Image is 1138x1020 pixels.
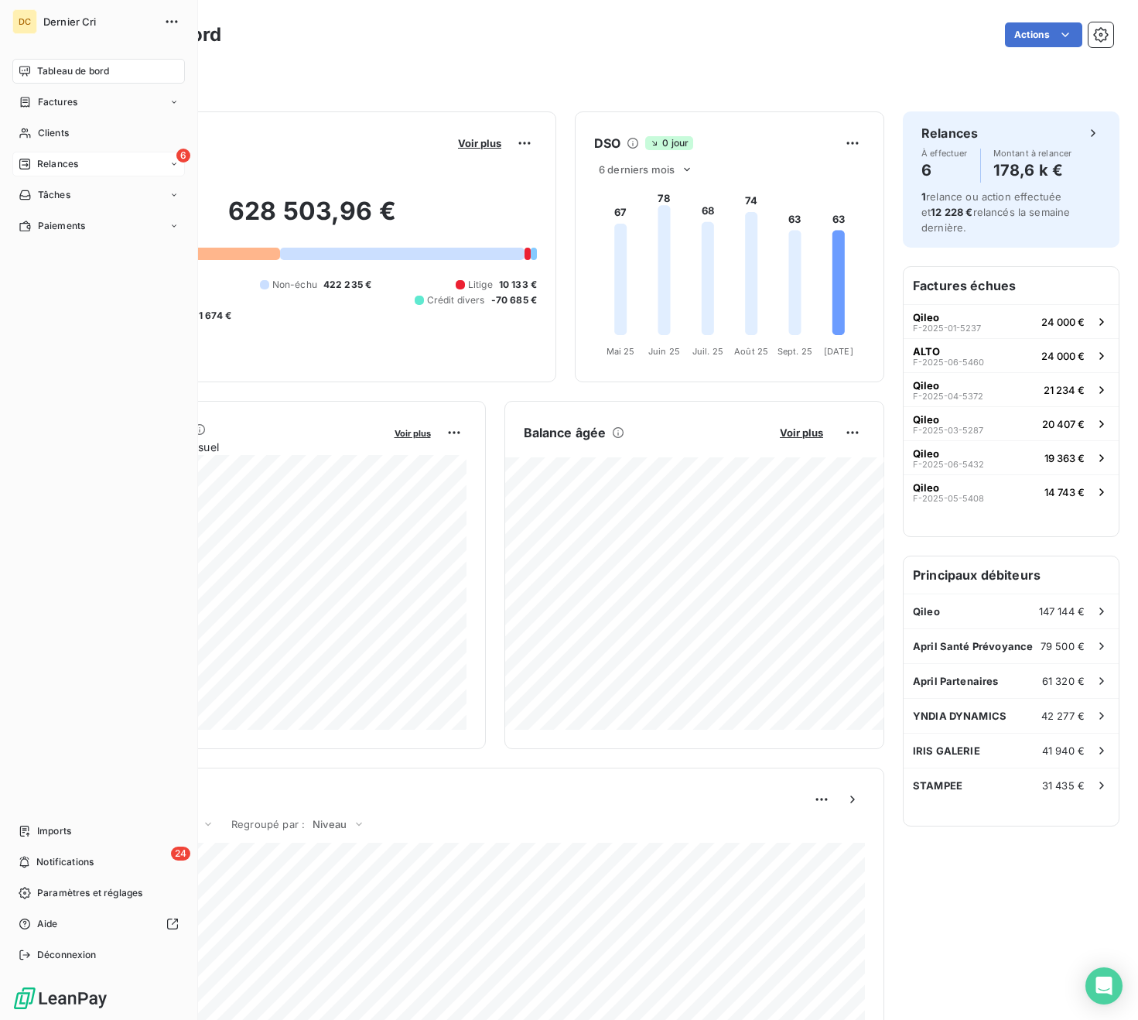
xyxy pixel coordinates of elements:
[1039,605,1085,618] span: 147 144 €
[37,948,97,962] span: Déconnexion
[313,818,347,830] span: Niveau
[468,278,493,292] span: Litige
[913,605,940,618] span: Qileo
[458,137,501,149] span: Voir plus
[499,278,537,292] span: 10 133 €
[1085,967,1123,1005] div: Open Intercom Messenger
[904,267,1119,304] h6: Factures échues
[993,158,1072,183] h4: 178,6 k €
[1042,744,1085,757] span: 41 940 €
[395,428,431,439] span: Voir plus
[37,917,58,931] span: Aide
[921,158,968,183] h4: 6
[913,379,939,392] span: Qileo
[734,346,768,357] tspan: Août 25
[921,124,978,142] h6: Relances
[904,440,1119,474] button: QileoF-2025-06-543219 363 €
[176,149,190,163] span: 6
[648,346,680,357] tspan: Juin 25
[390,426,436,440] button: Voir plus
[87,439,384,455] span: Chiffre d'affaires mensuel
[171,847,190,861] span: 24
[913,710,1006,722] span: YNDIA DYNAMICS
[453,136,506,150] button: Voir plus
[1041,350,1085,362] span: 24 000 €
[37,886,142,900] span: Paramètres et réglages
[231,818,305,830] span: Regroupé par :
[12,912,185,936] a: Aide
[38,126,69,140] span: Clients
[37,157,78,171] span: Relances
[594,134,620,152] h6: DSO
[1044,384,1085,396] span: 21 234 €
[1041,710,1085,722] span: 42 277 €
[524,423,607,442] h6: Balance âgée
[692,346,723,357] tspan: Juil. 25
[904,372,1119,406] button: QileoF-2025-04-537221 234 €
[913,345,940,358] span: ALTO
[913,311,939,323] span: Qileo
[993,149,1072,158] span: Montant à relancer
[38,188,70,202] span: Tâches
[913,413,939,426] span: Qileo
[1041,640,1085,652] span: 79 500 €
[1044,452,1085,464] span: 19 363 €
[931,206,972,218] span: 12 228 €
[904,338,1119,372] button: ALTOF-2025-06-546024 000 €
[87,196,537,242] h2: 628 503,96 €
[904,474,1119,508] button: QileoF-2025-05-540814 743 €
[921,190,1070,234] span: relance ou action effectuée et relancés la semaine dernière.
[38,219,85,233] span: Paiements
[1042,779,1085,792] span: 31 435 €
[272,278,317,292] span: Non-échu
[607,346,635,357] tspan: Mai 25
[12,986,108,1011] img: Logo LeanPay
[904,406,1119,440] button: QileoF-2025-03-528720 407 €
[599,163,675,176] span: 6 derniers mois
[43,15,155,28] span: Dernier Cri
[775,426,828,440] button: Voir plus
[38,95,77,109] span: Factures
[37,64,109,78] span: Tableau de bord
[904,556,1119,594] h6: Principaux débiteurs
[913,640,1033,652] span: April Santé Prévoyance
[921,190,926,203] span: 1
[491,293,537,307] span: -70 685 €
[921,149,968,158] span: À effectuer
[904,304,1119,338] button: QileoF-2025-01-523724 000 €
[913,744,980,757] span: IRIS GALERIE
[37,824,71,838] span: Imports
[913,323,981,333] span: F-2025-01-5237
[913,358,984,367] span: F-2025-06-5460
[780,426,823,439] span: Voir plus
[913,481,939,494] span: Qileo
[913,494,984,503] span: F-2025-05-5408
[12,9,37,34] div: DC
[194,309,231,323] span: -1 674 €
[913,426,983,435] span: F-2025-03-5287
[323,278,371,292] span: 422 235 €
[1041,316,1085,328] span: 24 000 €
[824,346,853,357] tspan: [DATE]
[913,447,939,460] span: Qileo
[777,346,812,357] tspan: Sept. 25
[1005,22,1082,47] button: Actions
[1044,486,1085,498] span: 14 743 €
[36,855,94,869] span: Notifications
[913,392,983,401] span: F-2025-04-5372
[1042,675,1085,687] span: 61 320 €
[913,779,962,792] span: STAMPEE
[1042,418,1085,430] span: 20 407 €
[913,460,984,469] span: F-2025-06-5432
[645,136,693,150] span: 0 jour
[427,293,485,307] span: Crédit divers
[913,675,999,687] span: April Partenaires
